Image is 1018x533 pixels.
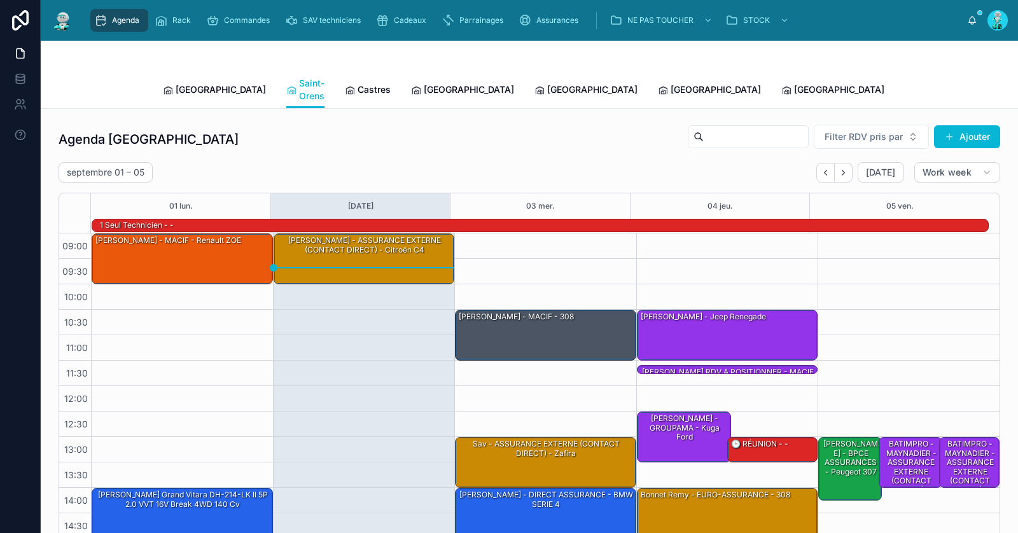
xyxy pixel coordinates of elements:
[163,78,266,104] a: [GEOGRAPHIC_DATA]
[63,368,91,378] span: 11:30
[456,438,636,487] div: sav - ASSURANCE EXTERNE (CONTACT DIRECT) - zafira
[866,167,896,178] span: [DATE]
[627,15,694,25] span: NE PAS TOUCHER
[67,166,144,179] h2: septembre 01 – 05
[286,72,324,109] a: Saint-Orens
[61,444,91,455] span: 13:00
[61,291,91,302] span: 10:00
[816,163,835,183] button: Back
[151,9,200,32] a: Rack
[881,438,941,495] div: BATIMPRO - MAYNADIER - ASSURANCE EXTERNE (CONTACT DIRECT) -
[303,15,361,25] span: SAV techniciens
[99,219,175,231] div: 1 seul technicien - -
[536,15,578,25] span: Assurances
[61,419,91,429] span: 12:30
[728,438,817,462] div: 🕒 RÉUNION - -
[639,489,791,501] div: Bonnet Remy - EURO-ASSURANCE - 308
[99,219,175,232] div: 1 seul technicien - -
[84,6,967,34] div: scrollable content
[534,78,638,104] a: [GEOGRAPHIC_DATA]
[456,310,636,360] div: [PERSON_NAME] - MACIF - 308
[914,162,1000,183] button: Work week
[671,83,761,96] span: [GEOGRAPHIC_DATA]
[730,438,790,450] div: 🕒 RÉUNION - -
[606,9,719,32] a: NE PAS TOUCHER
[794,83,884,96] span: [GEOGRAPHIC_DATA]
[424,83,514,96] span: [GEOGRAPHIC_DATA]
[281,9,370,32] a: SAV techniciens
[299,77,324,102] span: Saint-Orens
[92,234,272,284] div: [PERSON_NAME] - MACIF - Renault ZOE
[59,240,91,251] span: 09:00
[61,495,91,506] span: 14:00
[372,9,435,32] a: Cadeaux
[781,78,884,104] a: [GEOGRAPHIC_DATA]
[411,78,514,104] a: [GEOGRAPHIC_DATA]
[639,311,767,322] div: [PERSON_NAME] - Jeep Renegade
[940,438,999,487] div: BATIMPRO - MAYNADIER - ASSURANCE EXTERNE (CONTACT DIRECT) -
[858,162,904,183] button: [DATE]
[886,193,914,219] button: 05 ven.
[224,15,270,25] span: Commandes
[923,167,972,178] span: Work week
[51,10,74,31] img: App logo
[394,15,426,25] span: Cadeaux
[942,438,998,495] div: BATIMPRO - MAYNADIER - ASSURANCE EXTERNE (CONTACT DIRECT) -
[59,130,239,148] h1: Agenda [GEOGRAPHIC_DATA]
[112,15,139,25] span: Agenda
[639,366,817,396] div: [PERSON_NAME] RDV a POSITIONNER - MACIF - PEUGEOT Expert II Tepee 2.0 HDi 16V FAP Combi long 163 cv
[825,130,903,143] span: Filter RDV pris par
[358,83,391,96] span: Castres
[658,78,761,104] a: [GEOGRAPHIC_DATA]
[94,489,272,510] div: [PERSON_NAME] Grand Vitara DH-214-LK II 5P 2.0 VVT 16V Break 4WD 140 cv
[515,9,587,32] a: Assurances
[61,317,91,328] span: 10:30
[879,438,942,487] div: BATIMPRO - MAYNADIER - ASSURANCE EXTERNE (CONTACT DIRECT) -
[526,193,555,219] button: 03 mer.
[438,9,512,32] a: Parrainages
[639,413,730,443] div: [PERSON_NAME] - GROUPAMA - Kuga ford
[457,489,635,510] div: [PERSON_NAME] - DIRECT ASSURANCE - BMW SERIE 4
[61,520,91,531] span: 14:30
[61,469,91,480] span: 13:30
[172,15,191,25] span: Rack
[457,311,575,322] div: [PERSON_NAME] - MACIF - 308
[345,78,391,104] a: Castres
[63,342,91,353] span: 11:00
[722,9,795,32] a: STOCK
[61,393,91,404] span: 12:00
[459,15,503,25] span: Parrainages
[202,9,279,32] a: Commandes
[274,234,454,284] div: [PERSON_NAME] - ASSURANCE EXTERNE (CONTACT DIRECT) - Citroën C4
[547,83,638,96] span: [GEOGRAPHIC_DATA]
[743,15,770,25] span: STOCK
[276,235,454,256] div: [PERSON_NAME] - ASSURANCE EXTERNE (CONTACT DIRECT) - Citroën C4
[90,9,148,32] a: Agenda
[819,438,881,500] div: [PERSON_NAME] - BPCE ASSURANCES - Peugeot 307
[94,235,242,246] div: [PERSON_NAME] - MACIF - Renault ZOE
[348,193,373,219] button: [DATE]
[457,438,635,459] div: sav - ASSURANCE EXTERNE (CONTACT DIRECT) - zafira
[176,83,266,96] span: [GEOGRAPHIC_DATA]
[638,412,730,462] div: [PERSON_NAME] - GROUPAMA - Kuga ford
[934,125,1000,148] button: Ajouter
[638,366,818,378] div: [PERSON_NAME] RDV a POSITIONNER - MACIF - PEUGEOT Expert II Tepee 2.0 HDi 16V FAP Combi long 163 cv
[814,125,929,149] button: Select Button
[169,193,193,219] button: 01 lun.
[835,163,853,183] button: Next
[638,310,818,360] div: [PERSON_NAME] - Jeep Renegade
[821,438,881,478] div: [PERSON_NAME] - BPCE ASSURANCES - Peugeot 307
[59,266,91,277] span: 09:30
[708,193,733,219] button: 04 jeu.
